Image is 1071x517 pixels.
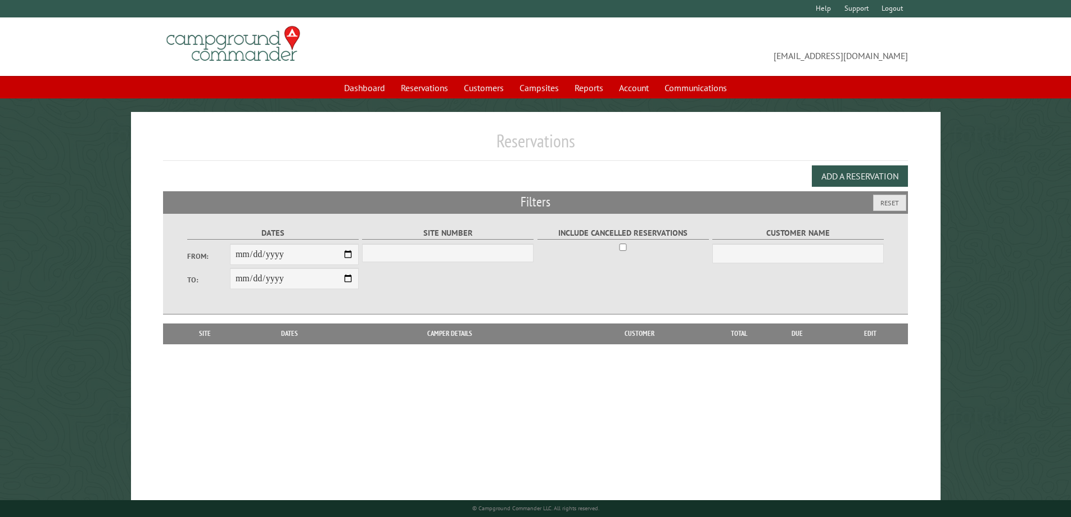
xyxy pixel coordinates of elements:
[163,22,304,66] img: Campground Commander
[338,323,562,344] th: Camper Details
[536,31,909,62] span: [EMAIL_ADDRESS][DOMAIN_NAME]
[362,227,534,240] label: Site Number
[163,130,909,161] h1: Reservations
[562,323,717,344] th: Customer
[163,191,909,213] h2: Filters
[873,195,906,211] button: Reset
[472,505,599,512] small: © Campground Commander LLC. All rights reserved.
[762,323,833,344] th: Due
[187,227,359,240] label: Dates
[513,77,566,98] a: Campsites
[658,77,734,98] a: Communications
[712,227,884,240] label: Customer Name
[457,77,510,98] a: Customers
[242,323,338,344] th: Dates
[187,275,230,285] label: To:
[568,77,610,98] a: Reports
[833,323,909,344] th: Edit
[717,323,762,344] th: Total
[612,77,656,98] a: Account
[394,77,455,98] a: Reservations
[169,323,242,344] th: Site
[187,251,230,262] label: From:
[337,77,392,98] a: Dashboard
[537,227,709,240] label: Include Cancelled Reservations
[812,165,908,187] button: Add a Reservation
